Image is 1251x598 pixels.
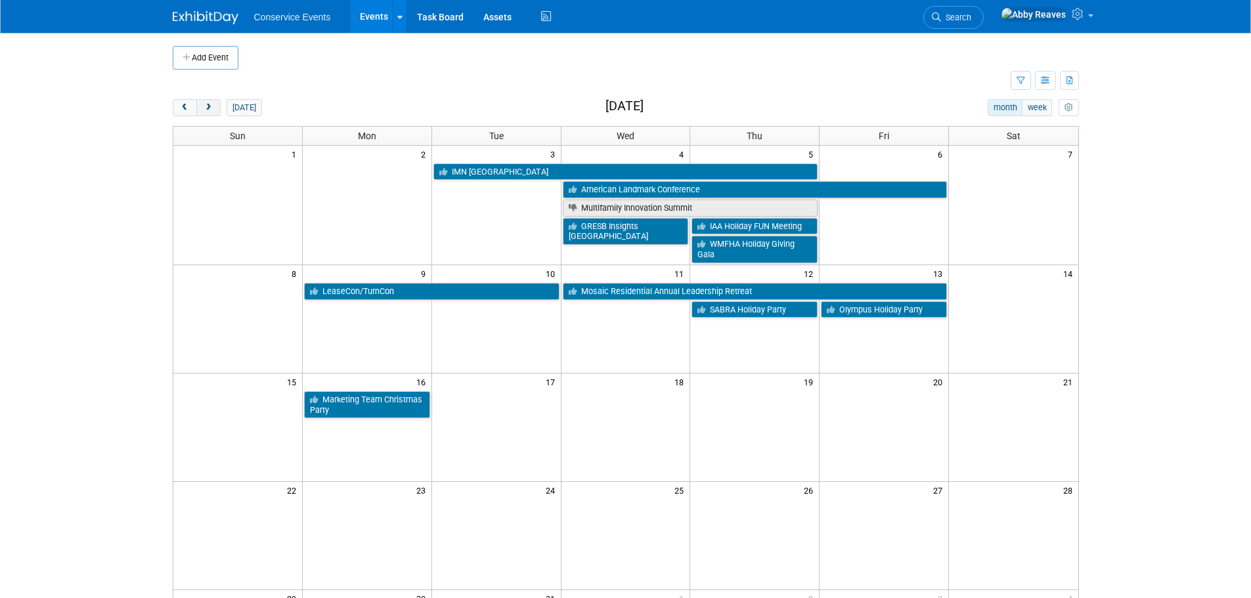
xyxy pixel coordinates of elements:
[433,163,818,181] a: IMN [GEOGRAPHIC_DATA]
[290,146,302,162] span: 1
[173,11,238,24] img: ExhibitDay
[358,131,376,141] span: Mon
[1062,374,1078,390] span: 21
[415,482,431,498] span: 23
[254,12,331,22] span: Conservice Events
[563,181,948,198] a: American Landmark Conference
[304,391,430,418] a: Marketing Team Christmas Party
[544,374,561,390] span: 17
[821,301,947,318] a: Olympus Holiday Party
[936,146,948,162] span: 6
[691,236,818,263] a: WMFHA Holiday Giving Gala
[1022,99,1052,116] button: week
[1062,265,1078,282] span: 14
[941,12,971,22] span: Search
[802,265,819,282] span: 12
[879,131,889,141] span: Fri
[544,265,561,282] span: 10
[420,265,431,282] span: 9
[1066,146,1078,162] span: 7
[1059,99,1078,116] button: myCustomButton
[617,131,634,141] span: Wed
[286,374,302,390] span: 15
[673,265,690,282] span: 11
[802,374,819,390] span: 19
[691,301,818,318] a: SABRA Holiday Party
[673,482,690,498] span: 25
[173,99,197,116] button: prev
[747,131,762,141] span: Thu
[673,374,690,390] span: 18
[286,482,302,498] span: 22
[678,146,690,162] span: 4
[420,146,431,162] span: 2
[563,200,818,217] a: Multifamily Innovation Summit
[1007,131,1021,141] span: Sat
[544,482,561,498] span: 24
[290,265,302,282] span: 8
[549,146,561,162] span: 3
[802,482,819,498] span: 26
[932,265,948,282] span: 13
[227,99,261,116] button: [DATE]
[196,99,221,116] button: next
[563,218,689,245] a: GRESB Insights [GEOGRAPHIC_DATA]
[230,131,246,141] span: Sun
[1001,7,1066,22] img: Abby Reaves
[1062,482,1078,498] span: 28
[605,99,644,114] h2: [DATE]
[304,283,560,300] a: LeaseCon/TurnCon
[563,283,948,300] a: Mosaic Residential Annual Leadership Retreat
[807,146,819,162] span: 5
[932,374,948,390] span: 20
[173,46,238,70] button: Add Event
[932,482,948,498] span: 27
[1064,104,1073,112] i: Personalize Calendar
[691,218,818,235] a: IAA Holiday FUN Meeting
[923,6,984,29] a: Search
[988,99,1022,116] button: month
[415,374,431,390] span: 16
[489,131,504,141] span: Tue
